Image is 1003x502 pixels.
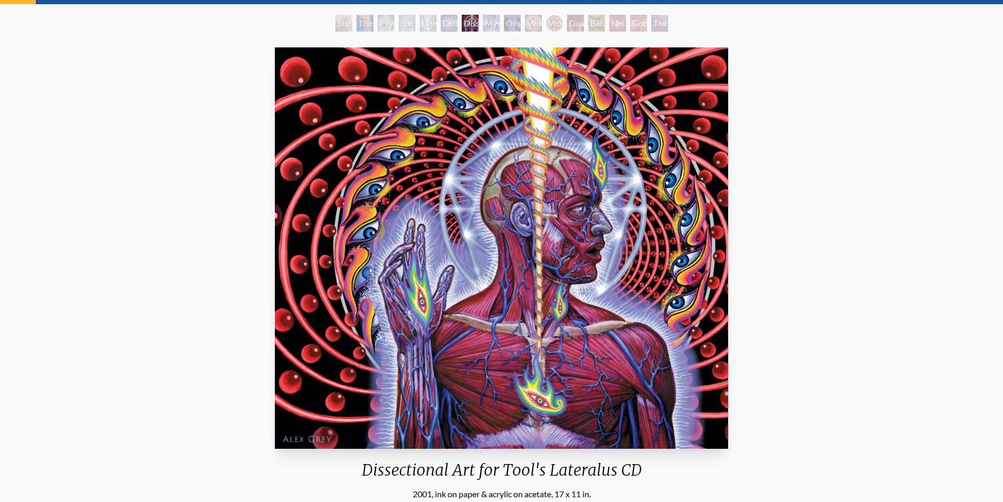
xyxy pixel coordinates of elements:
div: Dissectional Art for Tool's Lateralus CD [462,15,479,32]
div: The Great Turn [651,15,668,32]
div: Godself [630,15,647,32]
img: tool-dissectional-alex-grey-watermarked.jpg [275,47,728,449]
div: Spiritual Energy System [399,15,415,32]
div: Mystic Eye [483,15,500,32]
div: Universal Mind Lattice [420,15,436,32]
div: Vision Crystal [525,15,542,32]
div: The Torch [356,15,373,32]
div: Bardo Being [588,15,605,32]
div: 2001, ink on paper & acrylic on acetate, 17 x 11 in. [271,488,732,500]
div: Net of Being [609,15,626,32]
div: Psychic Energy System [378,15,394,32]
div: Vision Crystal Tondo [546,15,563,32]
div: Study for the Great Turn [335,15,352,32]
div: Original Face [504,15,521,32]
div: Guardian of Infinite Vision [567,15,584,32]
div: Collective Vision [441,15,458,32]
div: Dissectional Art for Tool's Lateralus CD [271,460,732,488]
